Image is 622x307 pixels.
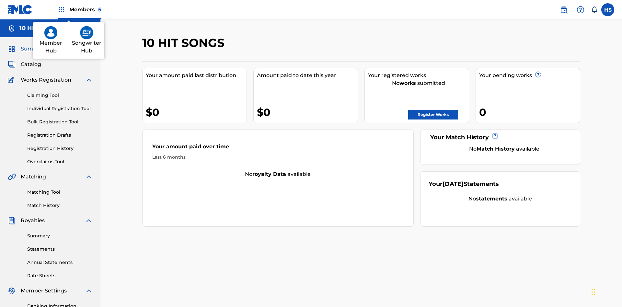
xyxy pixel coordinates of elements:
span: Works Registration [21,76,71,84]
a: Registration Drafts [27,132,93,139]
a: SummarySummary [8,45,47,53]
strong: royalty data [252,171,286,177]
div: No available [143,170,413,178]
div: Amount paid to date this year [257,72,358,79]
div: Your amount paid over time [152,143,404,154]
img: help [577,6,584,14]
span: Matching [21,173,46,181]
iframe: Chat Widget [590,276,622,307]
span: Royalties [21,217,45,224]
span: Summary [21,45,47,53]
img: member hub [44,26,57,39]
div: Help [574,3,587,16]
div: 0 [479,105,580,119]
div: User Menu [601,3,614,16]
div: Your pending works [479,72,580,79]
img: expand [85,76,93,84]
a: Registration History [27,145,93,152]
a: Public Search [557,3,570,16]
strong: Match History [477,146,515,152]
div: $0 [146,105,247,119]
h5: 10 HIT SONGS [19,25,61,32]
img: Summary [8,45,16,53]
div: Drag [592,282,595,302]
img: Works Registration [8,76,16,84]
a: Overclaims Tool [27,158,93,165]
a: Summary [27,233,93,239]
a: Individual Registration Tool [27,105,93,112]
div: $0 [257,105,358,119]
img: expand [85,287,93,295]
div: Last 6 months [152,154,404,161]
span: Catalog [21,61,41,68]
img: songwriter hub [80,26,93,39]
a: Bulk Registration Tool [27,119,93,125]
div: Your amount paid last distribution [146,72,247,79]
img: expand [85,217,93,224]
a: Claiming Tool [27,92,93,99]
img: search [560,6,568,14]
span: ? [492,133,498,139]
img: Accounts [8,25,16,32]
img: Catalog [8,61,16,68]
h2: 10 HIT SONGS [142,36,228,50]
span: 5 [98,6,101,13]
a: Matching Tool [27,189,93,196]
span: Members [69,6,101,13]
div: Your registered works [368,72,469,79]
span: ? [536,72,541,77]
img: Matching [8,173,16,181]
div: Your Match History [429,133,572,142]
img: expand [85,173,93,181]
img: Royalties [8,217,16,224]
strong: works [399,80,416,86]
strong: statements [476,196,507,202]
span: Member Settings [21,287,67,295]
a: Register Works [408,110,458,119]
span: [DATE] [443,180,464,188]
a: CatalogCatalog [8,61,41,68]
a: songwriter hubSongwriter Hub [69,22,104,59]
div: No available [437,145,572,153]
a: Rate Sheets [27,272,93,279]
img: Member Settings [8,287,16,295]
img: Top Rightsholders [58,6,65,14]
a: Annual Statements [27,259,93,266]
div: No available [429,195,572,203]
img: MLC Logo [8,5,33,14]
a: Match History [27,202,93,209]
div: No submitted [368,79,469,87]
a: Statements [27,246,93,253]
div: Your Statements [429,180,499,188]
div: Notifications [591,6,597,13]
a: member hubMember Hub [33,22,69,59]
